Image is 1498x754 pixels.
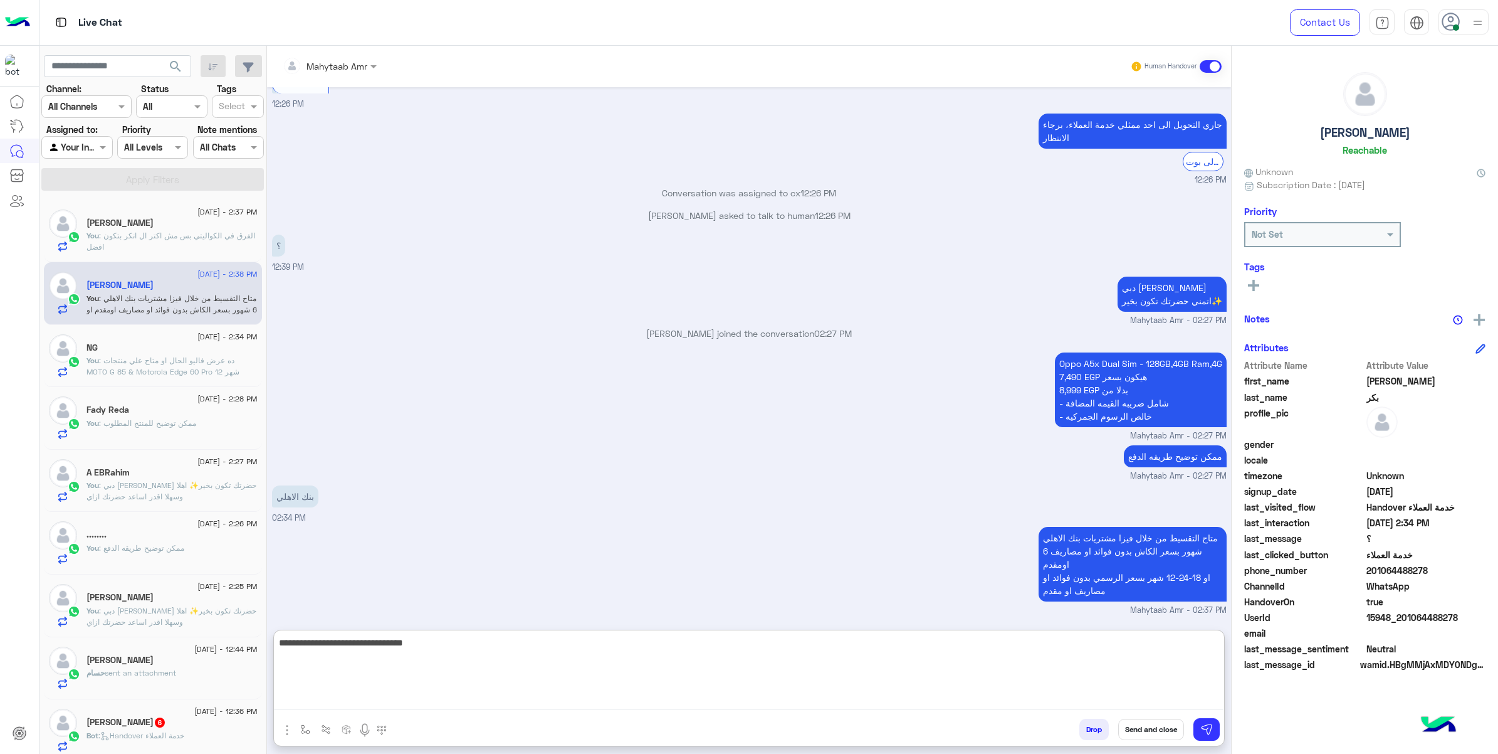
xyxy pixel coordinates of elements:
[86,356,256,399] span: ده عرض فاليو الحال او متاح علي منتجات MOTO G 85 & Motorola Edge 60 Pro 12 شهر بسعر الكاش بدون مقد...
[68,418,80,430] img: WhatsApp
[1366,485,1486,498] span: 2025-05-24T12:24:51.392Z
[68,231,80,243] img: WhatsApp
[1244,642,1364,656] span: last_message_sentiment
[86,592,154,603] h5: Omar Sherif
[1144,61,1197,72] small: Human Handover
[86,481,256,501] span: دبي فون ماهيتاب عمرو اتمني حضرتك تكون بخير✨ اهلا وسهلا اقدر اساعد حضرتك ازاي
[272,486,318,507] p: 14/8/2025, 2:34 PM
[68,605,80,618] img: WhatsApp
[1039,527,1227,602] p: 14/8/2025, 2:37 PM
[68,481,80,493] img: WhatsApp
[1470,15,1485,31] img: profile
[1130,470,1227,482] span: Mahytaab Amr - 02:27 PM
[49,584,77,612] img: defaultAdmin.png
[1366,564,1486,577] span: 201064488278
[217,82,236,95] label: Tags
[357,723,372,738] img: send voice note
[1244,580,1364,593] span: ChannelId
[194,706,257,717] span: [DATE] - 12:36 PM
[86,731,98,740] span: Bot
[86,418,99,428] span: You
[1344,73,1386,115] img: defaultAdmin.png
[1366,627,1486,640] span: null
[1244,595,1364,608] span: HandoverOn
[1244,532,1364,545] span: last_message
[197,456,257,467] span: [DATE] - 2:27 PM
[68,543,80,555] img: WhatsApp
[86,529,107,540] h5: ........
[1244,206,1277,217] h6: Priority
[197,581,257,592] span: [DATE] - 2:25 PM
[1244,516,1364,529] span: last_interaction
[1244,564,1364,577] span: phone_number
[1124,445,1227,467] p: 14/8/2025, 2:27 PM
[272,99,304,109] span: 12:26 PM
[1244,485,1364,498] span: signup_date
[1366,595,1486,608] span: true
[1370,9,1395,36] a: tab
[337,719,357,740] button: create order
[1366,469,1486,482] span: Unknown
[155,718,165,728] span: 6
[1244,165,1293,178] span: Unknown
[1130,315,1227,327] span: Mahytaab Amr - 02:27 PM
[86,467,130,478] h5: A EBRahim
[49,272,77,300] img: defaultAdmin.png
[41,168,264,191] button: Apply Filters
[272,186,1227,199] p: Conversation was assigned to cx
[49,334,77,363] img: defaultAdmin.png
[1366,516,1486,529] span: 2025-08-14T11:34:43.0085454Z
[68,668,80,681] img: WhatsApp
[5,9,30,36] img: Logo
[1453,315,1463,325] img: notes
[197,123,257,136] label: Note mentions
[46,123,98,136] label: Assigned to:
[68,356,80,368] img: WhatsApp
[1244,374,1364,388] span: first_name
[78,14,122,31] p: Live Chat
[295,719,316,740] button: select flow
[272,262,304,272] span: 12:39 PM
[1055,353,1227,427] p: 14/8/2025, 2:27 PM
[197,331,257,342] span: [DATE] - 2:34 PM
[1244,454,1364,467] span: locale
[1410,16,1424,30] img: tab
[122,123,151,136] label: Priority
[1366,374,1486,388] span: أحمد
[86,405,129,415] h5: Fady Reda
[49,709,77,737] img: defaultAdmin.png
[1343,144,1387,156] h6: Reachable
[49,521,77,550] img: defaultAdmin.png
[1244,359,1364,372] span: Attribute Name
[49,647,77,675] img: defaultAdmin.png
[86,218,154,228] h5: Emy Kelany
[5,55,28,77] img: 1403182699927242
[217,99,245,115] div: Select
[300,725,310,735] img: select flow
[1257,178,1365,191] span: Subscription Date : [DATE]
[1130,605,1227,617] span: Mahytaab Amr - 02:37 PM
[49,210,77,238] img: defaultAdmin.png
[1366,406,1398,438] img: defaultAdmin.png
[272,235,285,257] p: 14/8/2025, 12:39 PM
[1366,642,1486,656] span: 0
[1366,501,1486,514] span: Handover خدمة العملاء
[49,396,77,425] img: defaultAdmin.png
[1195,174,1227,186] span: 12:26 PM
[1375,16,1390,30] img: tab
[86,280,154,290] h5: أحمد بكر
[1244,469,1364,482] span: timezone
[1244,261,1485,272] h6: Tags
[1200,723,1213,736] img: send message
[377,725,387,735] img: make a call
[86,655,154,666] h5: حسام زيان
[1244,501,1364,514] span: last_visited_flow
[1474,314,1485,326] img: add
[1366,611,1486,624] span: 15948_201064488278
[1079,719,1109,740] button: Drop
[800,188,836,198] span: 12:26 PM
[168,59,183,74] span: search
[86,606,256,627] span: دبي فون ماهيتاب عمرو اتمني حضرتك تكون بخير✨ اهلا وسهلا اقدر اساعد حضرتك ازاي
[86,231,255,252] span: الفرق في الكواليتي بس مش اكتر ال انكر بتكون افضل
[1244,658,1358,671] span: last_message_id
